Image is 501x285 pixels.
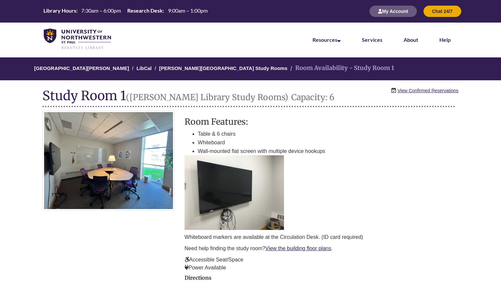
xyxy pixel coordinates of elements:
[369,6,417,17] button: My Account
[265,246,331,251] a: View the building floor plans
[362,36,382,43] a: Services
[185,245,459,252] p: Need help finding the study room? .
[44,29,111,50] img: UNWSP Library Logo
[42,89,455,107] h1: Study Room 1
[423,6,461,17] button: Chat 24/7
[34,65,129,71] a: [GEOGRAPHIC_DATA][PERSON_NAME]
[439,36,451,43] a: Help
[42,57,458,80] nav: Breadcrumb
[185,256,459,272] p: Accessible Seat/Space Power Available
[198,130,459,138] li: Table & 6 chairs
[137,65,152,71] a: LibCal
[312,36,341,43] a: Resources
[159,65,287,71] a: [PERSON_NAME][GEOGRAPHIC_DATA] Study Rooms
[41,7,210,15] table: Hours Today
[185,275,459,281] h2: Directions
[81,7,121,14] span: 7:30am – 6:00pm
[423,8,461,14] a: Chat 24/7
[404,36,418,43] a: About
[168,7,208,14] span: 9:00am – 1:00pm
[198,138,459,147] li: Whiteboard
[198,147,459,156] li: Wall-mounted flat screen with multiple device hookups
[41,7,210,16] a: Hours Today
[185,233,459,241] p: Whiteboard markers are available at the Circulation Desk. (ID card required)
[41,7,79,14] th: Library Hours:
[185,117,459,272] div: description
[289,63,394,73] li: Room Availability - Study Room 1
[126,92,288,103] small: ([PERSON_NAME] Library Study Rooms)
[125,7,165,14] th: Research Desk:
[369,8,417,14] a: My Account
[42,110,174,210] img: Study Room 1
[397,87,458,94] a: View Confirmed Reservations
[185,117,459,126] h3: Room Features:
[291,92,334,103] small: Capacity: 6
